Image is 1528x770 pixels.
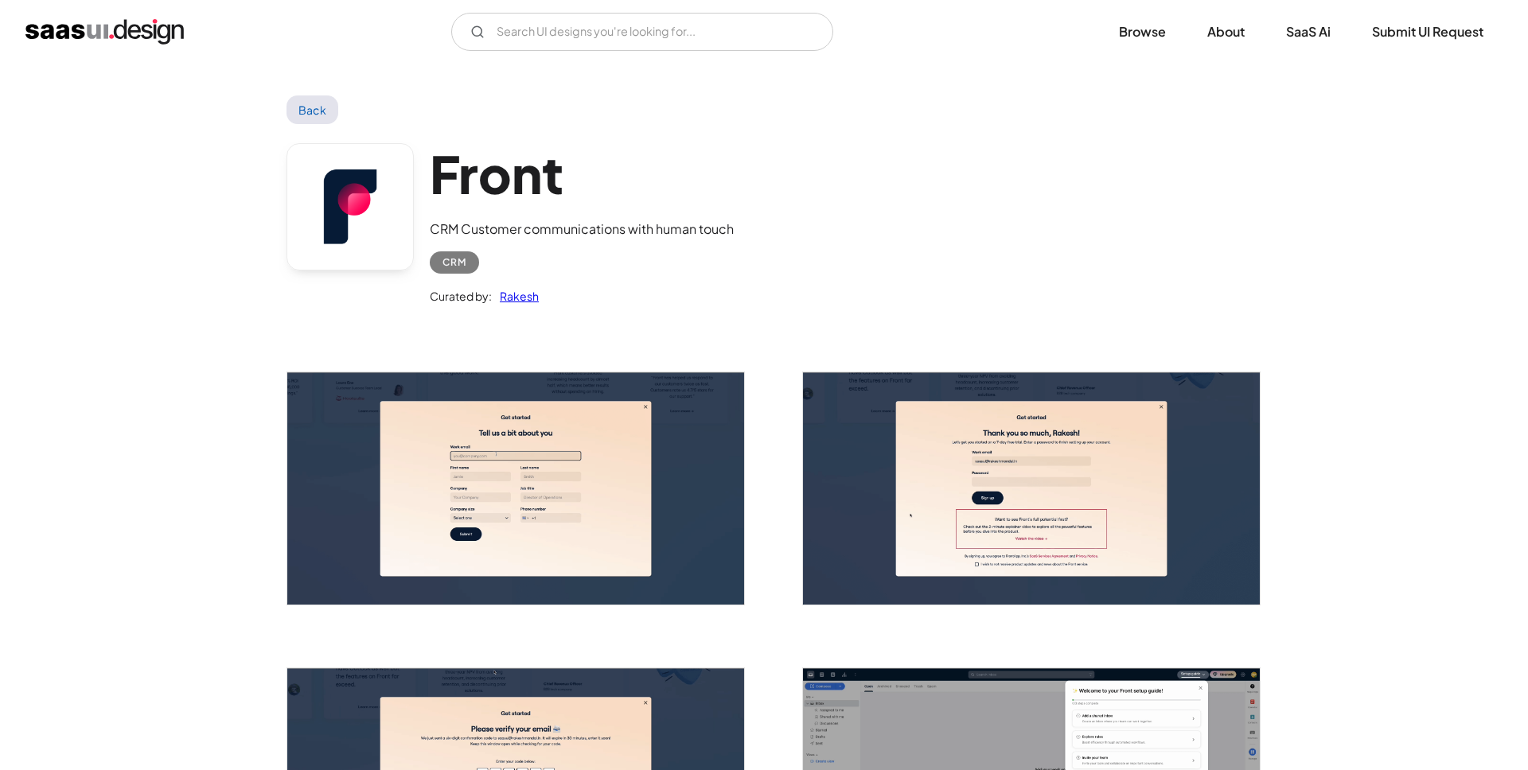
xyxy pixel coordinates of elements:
div: Curated by: [430,286,492,305]
img: 6422e5ea557fa238170cd607_Front%20-%20CRM%20Sign%20Up.png [287,372,744,605]
a: open lightbox [803,372,1260,605]
a: open lightbox [287,372,744,605]
a: Browse [1100,14,1185,49]
div: CRM Customer communications with human touch [430,220,734,239]
div: CRM [442,253,466,272]
a: home [25,19,184,45]
img: 6422e5eab344d02605142001_Front%20-%20CRM%20setup%20user%20ID%20and%20password.png [803,372,1260,605]
a: Back [286,95,338,124]
input: Search UI designs you're looking for... [451,13,833,51]
a: About [1188,14,1264,49]
a: Rakesh [492,286,539,305]
h1: Front [430,143,734,204]
form: Email Form [451,13,833,51]
a: SaaS Ai [1267,14,1350,49]
a: Submit UI Request [1353,14,1503,49]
